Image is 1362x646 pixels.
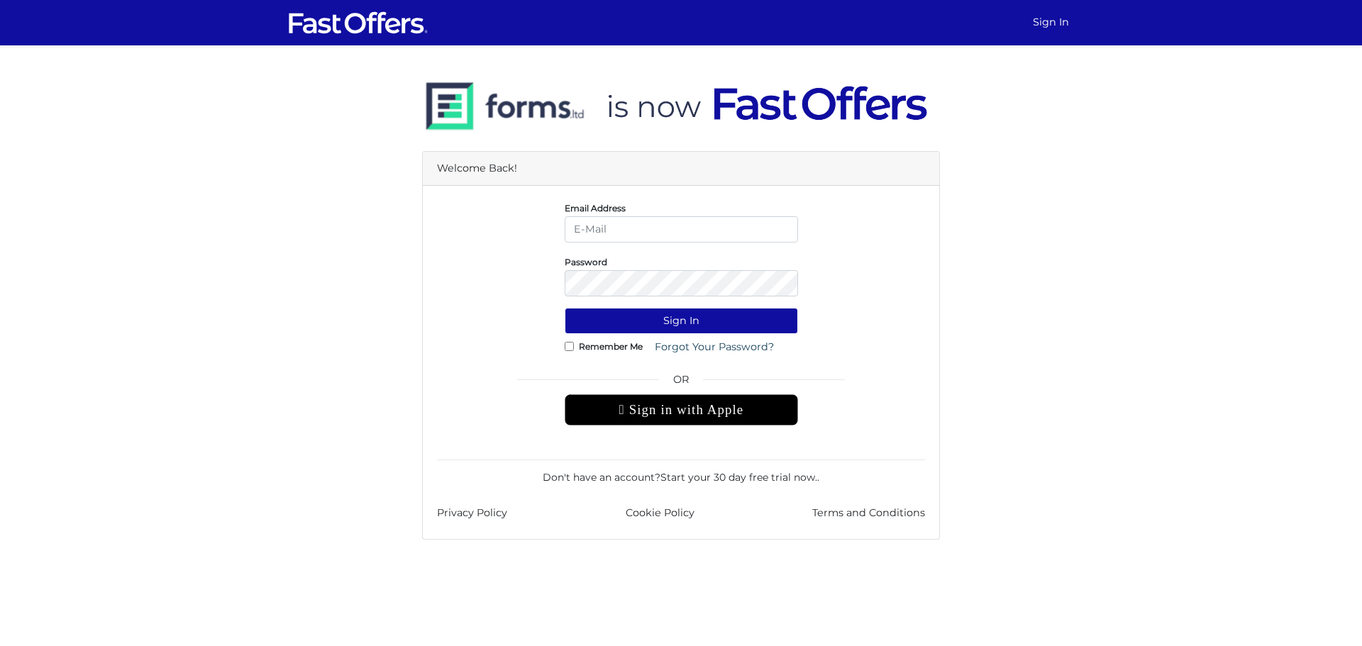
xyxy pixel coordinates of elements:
a: Forgot Your Password? [646,334,783,360]
input: E-Mail [565,216,798,243]
label: Email Address [565,206,626,210]
button: Sign In [565,308,798,334]
div: Don't have an account? . [437,460,925,485]
label: Remember Me [579,345,643,348]
a: Start your 30 day free trial now. [660,471,817,484]
a: Cookie Policy [626,505,694,521]
div: Welcome Back! [423,152,939,186]
span: OR [565,372,798,394]
a: Privacy Policy [437,505,507,521]
label: Password [565,260,607,264]
div: Sign in with Apple [565,394,798,425]
a: Sign In [1027,9,1075,36]
a: Terms and Conditions [812,505,925,521]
